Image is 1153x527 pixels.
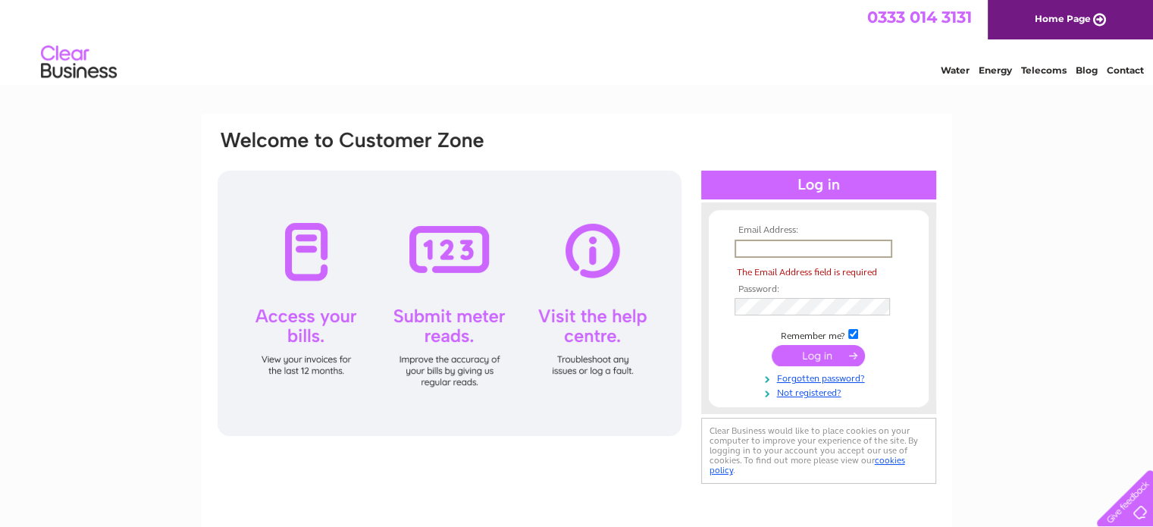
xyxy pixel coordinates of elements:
[731,284,907,295] th: Password:
[867,8,972,27] a: 0333 014 3131
[219,8,935,74] div: Clear Business is a trading name of Verastar Limited (registered in [GEOGRAPHIC_DATA] No. 3667643...
[1107,64,1144,76] a: Contact
[710,455,905,475] a: cookies policy
[737,267,877,278] span: The Email Address field is required
[40,39,117,86] img: logo.png
[941,64,970,76] a: Water
[1021,64,1067,76] a: Telecoms
[731,225,907,236] th: Email Address:
[772,345,865,366] input: Submit
[735,370,907,384] a: Forgotten password?
[1076,64,1098,76] a: Blog
[979,64,1012,76] a: Energy
[735,384,907,399] a: Not registered?
[731,327,907,342] td: Remember me?
[701,418,936,484] div: Clear Business would like to place cookies on your computer to improve your experience of the sit...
